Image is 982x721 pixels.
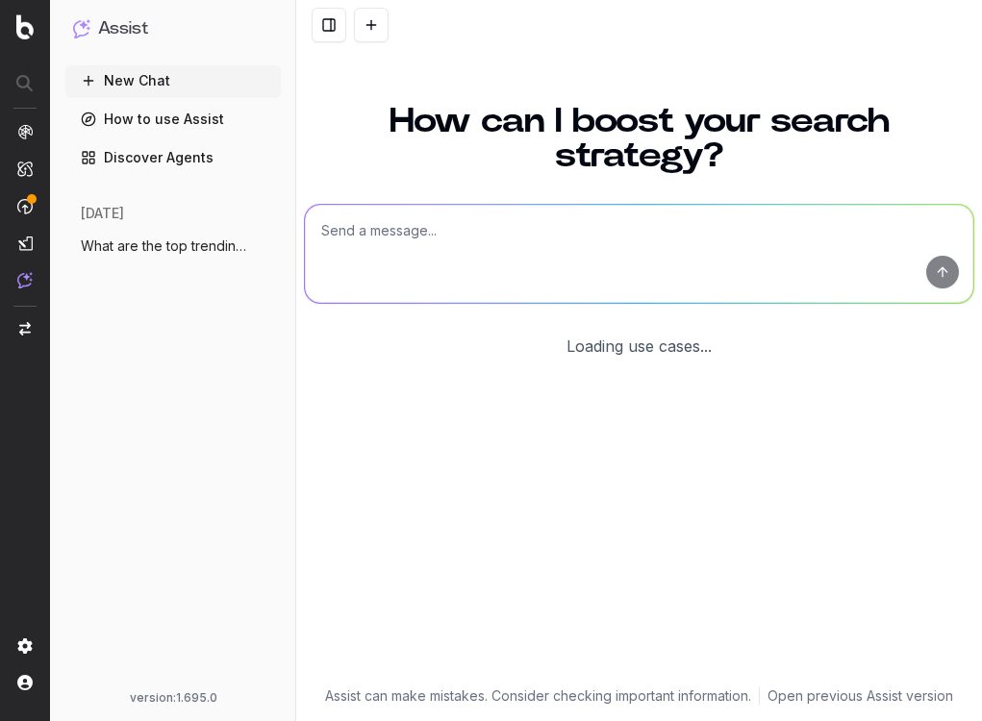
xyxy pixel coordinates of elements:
[65,231,281,261] button: What are the top trending topics for par
[81,236,250,256] span: What are the top trending topics for par
[17,272,33,288] img: Assist
[73,15,273,42] button: Assist
[81,204,124,223] span: [DATE]
[304,104,974,173] h1: How can I boost your search strategy?
[19,322,31,336] img: Switch project
[98,15,148,42] h1: Assist
[567,335,712,358] div: Loading use cases...
[16,14,34,39] img: Botify logo
[73,690,273,706] div: version: 1.695.0
[17,236,33,251] img: Studio
[768,686,953,706] a: Open previous Assist version
[17,675,33,690] img: My account
[65,65,281,96] button: New Chat
[17,124,33,139] img: Analytics
[73,19,90,37] img: Assist
[65,142,281,173] a: Discover Agents
[17,198,33,214] img: Activation
[17,638,33,654] img: Setting
[65,104,281,135] a: How to use Assist
[17,161,33,177] img: Intelligence
[325,686,751,706] p: Assist can make mistakes. Consider checking important information.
